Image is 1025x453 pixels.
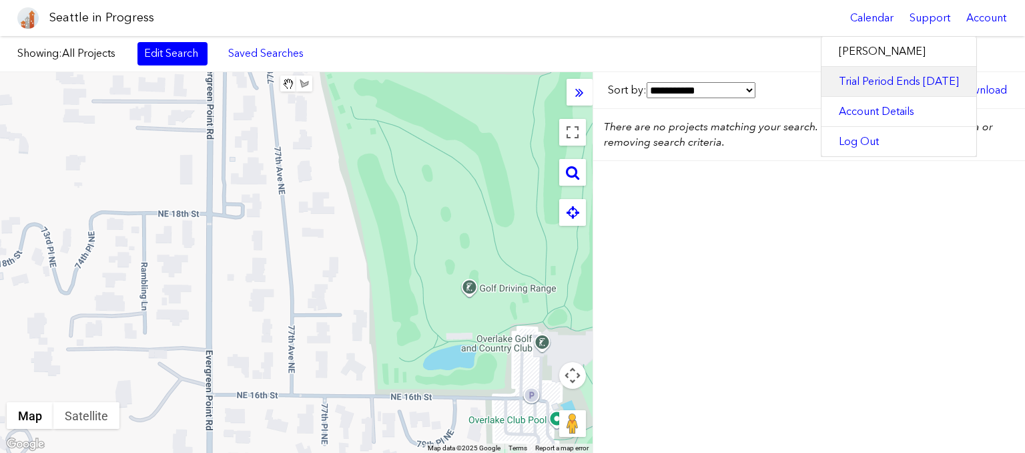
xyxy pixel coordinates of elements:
a: Trial Period Ends [DATE] [821,67,976,96]
button: Show street map [7,402,53,429]
a: Terms [508,444,527,452]
span: All Projects [62,47,115,59]
label: [PERSON_NAME] [821,37,976,66]
img: Google [3,436,47,453]
button: Map camera controls [559,362,586,389]
h1: Seattle in Progress [49,9,154,26]
img: favicon-96x96.png [17,7,39,29]
a: Account Details [821,97,976,126]
button: Toggle fullscreen view [559,119,586,146]
a: Download [950,79,1014,102]
label: Showing: [17,46,124,61]
select: Sort by: [647,82,755,98]
a: Open this area in Google Maps (opens a new window) [3,436,47,453]
button: Show satellite imagery [53,402,119,429]
button: Drag Pegman onto the map to open Street View [559,410,586,437]
label: Sort by: [608,82,755,98]
button: Draw a shape [296,75,312,92]
a: Report a map error [535,444,589,452]
span: Map data ©2025 Google [428,444,500,452]
a: Edit Search [137,42,208,65]
a: Log Out [821,127,976,156]
button: Stop drawing [280,75,296,92]
a: Saved Searches [221,42,311,65]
